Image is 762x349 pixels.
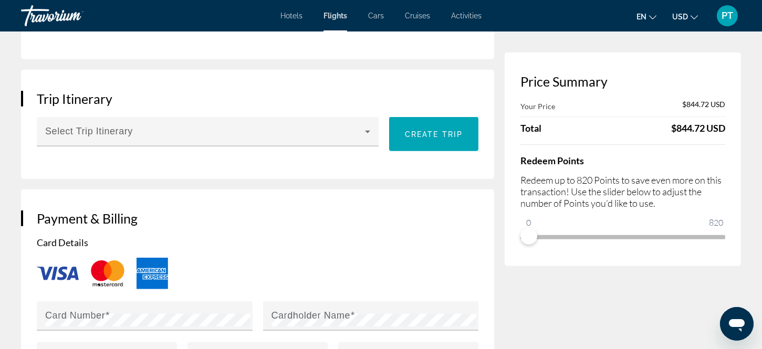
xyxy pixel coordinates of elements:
[21,2,126,29] a: Travorium
[451,12,482,20] a: Activities
[405,130,463,139] span: Create trip
[37,210,478,226] h3: Payment & Billing
[707,216,725,229] span: 820
[520,102,555,111] span: Your Price
[636,13,646,21] span: en
[714,5,741,27] button: User Menu
[520,235,725,237] ngx-slider: ngx-slider
[280,12,302,20] a: Hotels
[682,100,725,111] span: $844.72 USD
[636,9,656,24] button: Change language
[323,12,347,20] a: Flights
[672,9,698,24] button: Change currency
[37,91,478,107] h3: Trip Itinerary
[37,237,478,248] p: Card Details
[45,310,105,321] mat-label: Card Number
[368,12,384,20] a: Cars
[272,310,351,321] mat-label: Cardholder Name
[389,117,478,151] button: Create trip
[87,256,129,291] img: MAST.svg
[520,122,541,134] span: Total
[45,126,133,137] span: Select Trip Itinerary
[520,228,537,245] span: ngx-slider
[525,216,533,229] span: 0
[672,13,688,21] span: USD
[137,258,168,289] img: AMEX.svg
[405,12,430,20] a: Cruises
[520,73,725,89] h3: Price Summary
[520,155,725,166] h4: Redeem Points
[520,174,725,209] p: Redeem up to 820 Points to save even more on this transaction! Use the slider below to adjust the...
[37,267,79,280] img: VISA.svg
[722,10,733,21] span: PT
[720,307,754,341] iframe: Button to launch messaging window
[671,122,725,134] div: $844.72 USD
